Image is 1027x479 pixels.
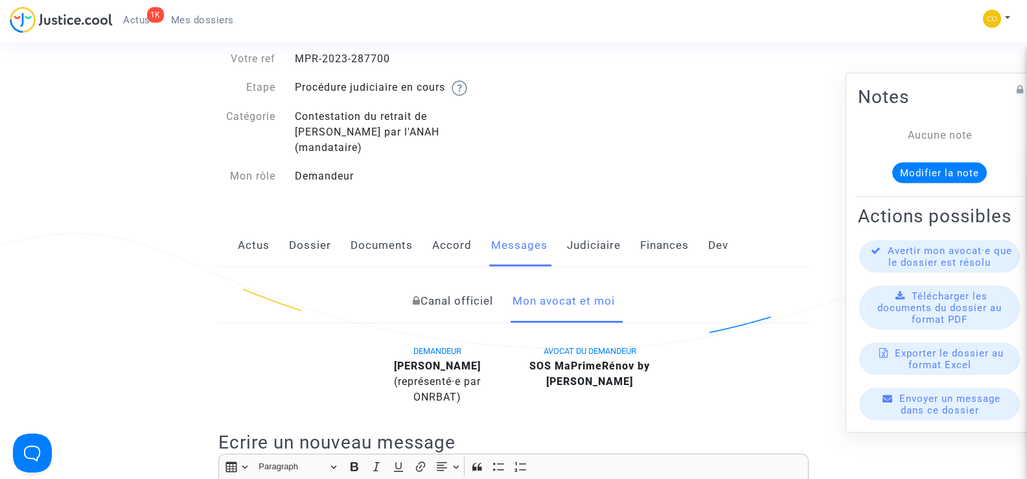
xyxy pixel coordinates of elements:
div: Etape [209,80,285,96]
a: Canal officiel [413,280,493,323]
span: Mes dossiers [171,14,234,26]
h2: Notes [858,85,1021,108]
a: Messages [491,224,548,267]
a: Dev [708,224,728,267]
a: Finances [640,224,689,267]
iframe: Help Scout Beacon - Open [13,434,52,473]
span: Paragraph [259,459,326,474]
a: 1KActus [113,10,161,30]
span: AVOCAT DU DEMANDEUR [544,346,636,356]
a: Mon avocat et moi [513,280,615,323]
a: Mes dossiers [161,10,244,30]
div: Aucune note [877,127,1002,143]
div: Catégorie [209,109,285,156]
a: Dossier [289,224,331,267]
a: Accord [432,224,472,267]
a: Actus [238,224,270,267]
span: Actus [123,14,150,26]
span: (représenté·e par ONRBAT) [394,375,481,403]
h2: Ecrire un nouveau message [218,431,809,454]
a: Documents [351,224,413,267]
div: Demandeur [285,169,514,184]
b: SOS MaPrimeRénov by [PERSON_NAME] [529,360,650,388]
div: Editor toolbar [218,454,809,479]
span: DEMANDEUR [413,346,461,356]
span: Avertir mon avocat·e que le dossier est résolu [888,244,1012,268]
img: jc-logo.svg [10,6,113,33]
div: MPR-2023-287700 [285,51,514,67]
div: Votre ref [209,51,285,67]
img: help.svg [452,80,467,96]
span: Exporter le dossier au format Excel [895,347,1004,370]
span: Envoyer un message dans ce dossier [899,392,1000,415]
h2: Actions possibles [858,204,1021,227]
span: Télécharger les documents du dossier au format PDF [877,290,1002,325]
img: 84a266a8493598cb3cce1313e02c3431 [983,10,1001,28]
div: Contestation du retrait de [PERSON_NAME] par l'ANAH (mandataire) [285,109,514,156]
a: Judiciaire [567,224,621,267]
b: [PERSON_NAME] [394,360,481,372]
button: Paragraph [253,457,342,477]
div: 1K [147,7,164,23]
div: Mon rôle [209,169,285,184]
button: Modifier la note [892,162,987,183]
div: Procédure judiciaire en cours [285,80,514,96]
